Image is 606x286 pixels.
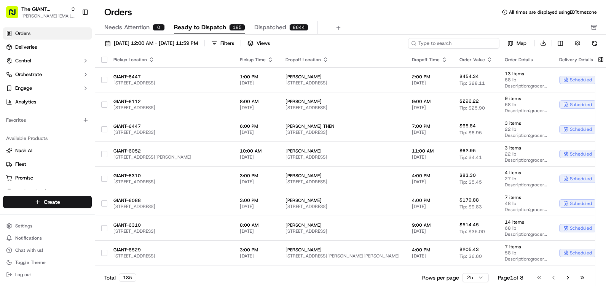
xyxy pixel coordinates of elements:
span: $83.30 [459,172,476,178]
span: [DATE] [412,154,447,160]
span: $62.95 [459,148,476,154]
span: Description: grocery bags [505,132,547,138]
span: Tip: $6.60 [459,253,482,259]
button: [PERSON_NAME][EMAIL_ADDRESS][PERSON_NAME][DOMAIN_NAME] [21,13,76,19]
span: [DATE] [240,253,273,259]
span: scheduled [570,102,592,108]
button: Fleet [3,158,92,170]
span: Control [15,57,31,64]
div: 185 [229,24,245,31]
button: The GIANT Company [21,5,67,13]
button: Create [3,196,92,208]
button: Views [244,38,273,49]
span: Tip: $28.11 [459,80,485,86]
span: 7:00 PM [412,123,447,129]
span: 9:00 AM [412,222,447,228]
span: scheduled [570,126,592,132]
a: Analytics [3,96,92,108]
div: We're available if you need us! [26,80,96,86]
button: The GIANT Company[PERSON_NAME][EMAIL_ADDRESS][PERSON_NAME][DOMAIN_NAME] [3,3,79,21]
div: Total [104,273,136,282]
span: 8:00 AM [240,99,273,105]
span: Log out [15,272,31,278]
span: 4:00 PM [412,247,447,253]
span: [STREET_ADDRESS] [113,129,228,135]
a: Orders [3,27,92,40]
a: Promise [6,175,89,181]
span: 68 lb [505,102,547,108]
span: Tip: $4.41 [459,154,482,160]
span: 14 items [505,219,547,225]
span: 10:00 AM [240,148,273,154]
span: [DATE] [412,129,447,135]
span: 22 lb [505,126,547,132]
span: Description: grocery bags [505,182,547,188]
p: Rows per page [422,274,459,281]
span: [STREET_ADDRESS] [285,203,400,210]
span: [PERSON_NAME] [285,173,400,179]
span: 13 items [505,71,547,77]
span: [PERSON_NAME] [285,247,400,253]
span: [PERSON_NAME] [285,99,400,105]
span: [STREET_ADDRESS] [285,179,400,185]
span: 8:00 AM [240,222,273,228]
img: Nash [8,8,23,23]
span: [DATE] [412,105,447,111]
input: Type to search [408,38,499,49]
div: Favorites [3,114,92,126]
div: Order Details [505,57,547,63]
span: $514.45 [459,222,479,228]
span: Tip: $5.45 [459,179,482,185]
span: Pylon [76,129,92,135]
span: Notifications [15,235,42,241]
span: GIANT-6310 [113,173,228,179]
span: [STREET_ADDRESS] [285,80,400,86]
span: GIANT-6310 [113,222,228,228]
span: Chat with us! [15,247,43,253]
span: 7 items [505,194,547,200]
button: Filters [208,38,238,49]
span: Create [44,198,60,206]
span: [DATE] [240,228,273,234]
button: Engage [3,82,92,94]
span: [PERSON_NAME] THEN [285,123,400,129]
span: scheduled [570,200,592,207]
span: [PERSON_NAME] [285,148,400,154]
button: Toggle Theme [3,257,92,268]
p: Welcome 👋 [8,30,139,43]
div: 📗 [8,111,14,117]
span: scheduled [570,176,592,182]
span: GIANT-6447 [113,123,228,129]
span: [DATE] [240,203,273,210]
span: Description: grocery bags [505,231,547,237]
span: [DATE] [412,203,447,210]
button: Chat with us! [3,245,92,256]
span: Knowledge Base [15,110,58,118]
button: Notifications [3,233,92,243]
a: Fleet [6,161,89,168]
span: [STREET_ADDRESS] [285,129,400,135]
div: Start new chat [26,73,125,80]
span: API Documentation [72,110,122,118]
button: Promise [3,172,92,184]
div: Dropoff Location [285,57,400,63]
span: [PERSON_NAME] [285,197,400,203]
div: 8644 [289,24,308,31]
span: 7 items [505,244,547,250]
span: [STREET_ADDRESS] [113,228,228,234]
span: [DATE] [412,179,447,185]
span: Ready to Dispatch [174,23,226,32]
span: Tip: $35.00 [459,229,485,235]
span: [STREET_ADDRESS] [285,228,400,234]
div: Available Products [3,132,92,145]
span: scheduled [570,250,592,256]
span: $205.43 [459,246,479,253]
span: Deliveries [15,44,37,51]
div: Page 1 of 8 [498,274,523,281]
button: Control [3,55,92,67]
div: Filters [220,40,234,47]
span: Orders [15,30,30,37]
span: [DATE] [240,154,273,160]
span: [STREET_ADDRESS] [113,253,228,259]
span: 1:00 PM [240,74,273,80]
